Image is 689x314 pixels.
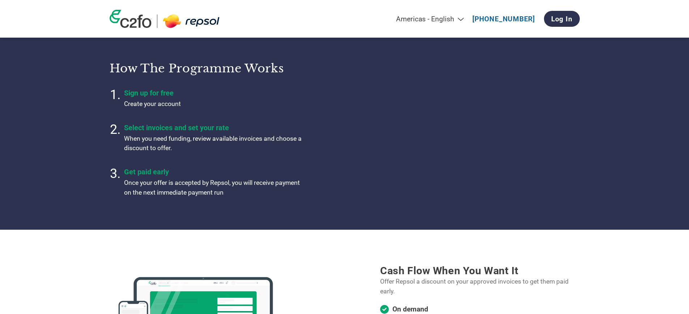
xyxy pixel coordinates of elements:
p: When you need funding, review available invoices and choose a discount to offer. [124,134,305,153]
p: Offer Repsol a discount on your approved invoices to get them paid early. [380,277,579,296]
h4: Get paid early [124,167,305,176]
a: [PHONE_NUMBER] [472,15,535,23]
h4: Sign up for free [124,89,305,97]
img: c2fo logo [110,10,152,28]
p: Once your offer is accepted by Repsol, you will receive payment on the next immediate payment run [124,178,305,197]
h4: On demand [392,305,520,313]
h3: How the programme works [110,61,336,76]
p: Create your account [124,99,305,109]
img: Repsol [163,14,220,28]
a: Log In [544,11,580,27]
h3: Cash flow when you want it [380,264,579,277]
h4: Select invoices and set your rate [124,123,305,132]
